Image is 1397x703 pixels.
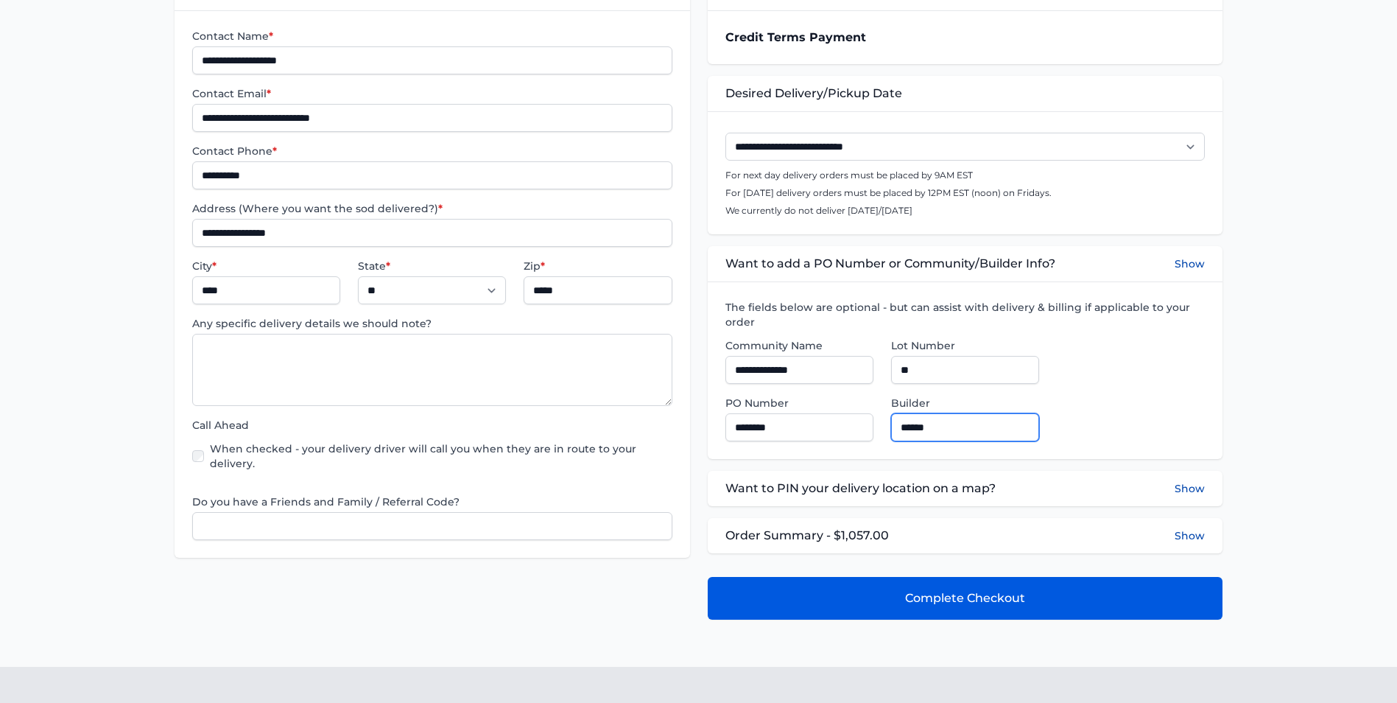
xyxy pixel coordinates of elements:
span: Order Summary - $1,057.00 [725,527,889,545]
label: Any specific delivery details we should note? [192,316,672,331]
label: Contact Name [192,29,672,43]
span: Complete Checkout [905,590,1025,607]
p: For next day delivery orders must be placed by 9AM EST [725,169,1205,181]
div: Desired Delivery/Pickup Date [708,76,1222,111]
label: Contact Phone [192,144,672,158]
label: Do you have a Friends and Family / Referral Code? [192,494,672,509]
strong: Credit Terms Payment [725,30,866,44]
label: Zip [524,259,672,273]
label: The fields below are optional - but can assist with delivery & billing if applicable to your order [725,300,1205,329]
label: PO Number [725,396,873,410]
span: Want to add a PO Number or Community/Builder Info? [725,255,1055,273]
label: State [358,259,506,273]
button: Show [1175,255,1205,273]
button: Complete Checkout [708,577,1222,620]
label: City [192,259,340,273]
label: Address (Where you want the sod delivered?) [192,201,672,216]
p: We currently do not deliver [DATE]/[DATE] [725,205,1205,217]
p: For [DATE] delivery orders must be placed by 12PM EST (noon) on Fridays. [725,187,1205,199]
label: Contact Email [192,86,672,101]
button: Show [1175,480,1205,497]
label: Builder [891,396,1039,410]
button: Show [1175,528,1205,543]
label: Community Name [725,338,873,353]
label: Lot Number [891,338,1039,353]
label: Call Ahead [192,418,672,433]
label: When checked - your delivery driver will call you when they are in route to your delivery. [210,441,672,471]
span: Want to PIN your delivery location on a map? [725,480,996,497]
